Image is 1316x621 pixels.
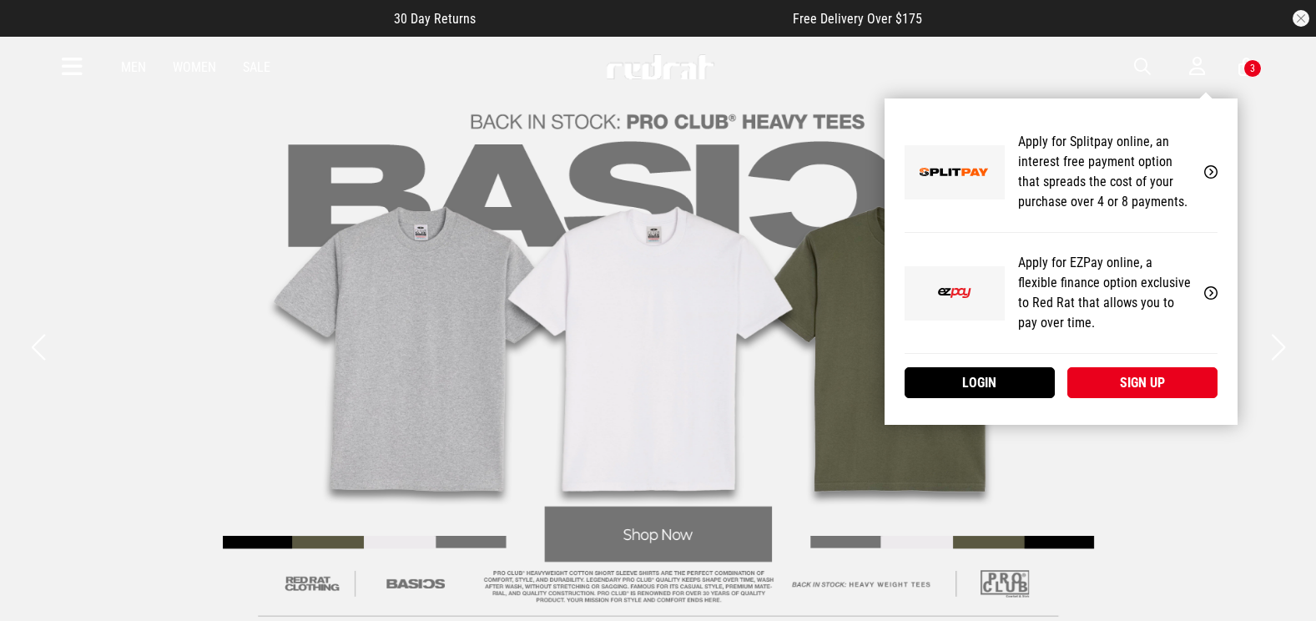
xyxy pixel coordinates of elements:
[1018,253,1191,333] p: Apply for EZPay online, a flexible finance option exclusive to Red Rat that allows you to pay ove...
[1018,132,1191,212] p: Apply for Splitpay online, an interest free payment option that spreads the cost of your purchase...
[27,329,49,366] button: Previous slide
[605,54,715,79] img: Redrat logo
[243,59,270,75] a: Sale
[1238,58,1254,76] a: 3
[1267,329,1289,366] button: Next slide
[1250,63,1255,74] div: 3
[121,59,146,75] a: Men
[905,233,1218,354] a: Apply for EZPay online, a flexible finance option exclusive to Red Rat that allows you to pay ove...
[905,112,1218,233] a: Apply for Splitpay online, an interest free payment option that spreads the cost of your purchase...
[905,367,1055,398] a: Login
[1067,367,1218,398] a: Sign up
[394,11,476,27] span: 30 Day Returns
[173,59,216,75] a: Women
[793,11,922,27] span: Free Delivery Over $175
[509,10,759,27] iframe: Customer reviews powered by Trustpilot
